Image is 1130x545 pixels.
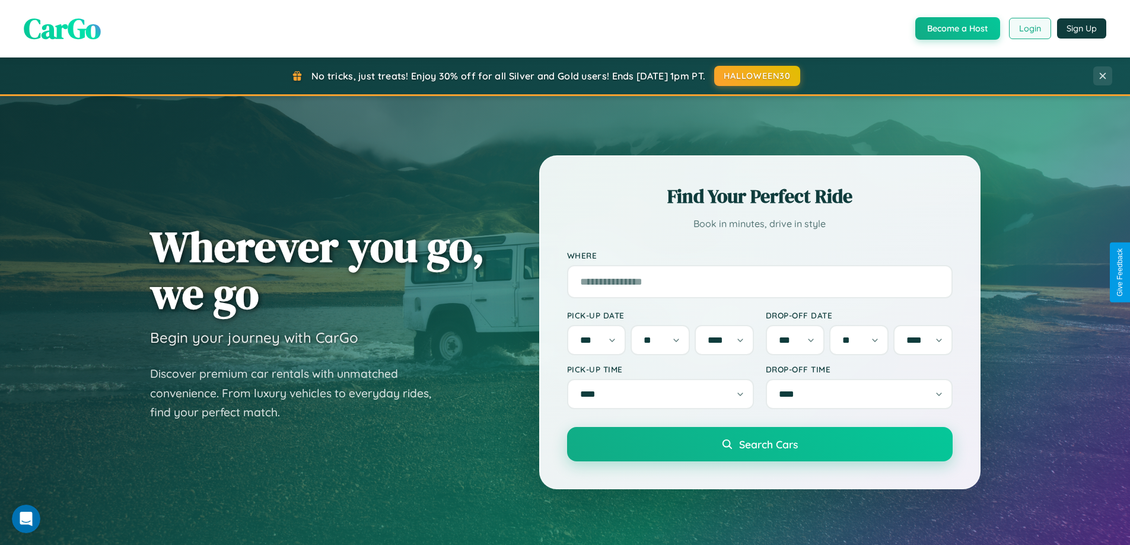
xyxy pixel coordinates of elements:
[766,364,953,374] label: Drop-off Time
[567,215,953,232] p: Book in minutes, drive in style
[567,250,953,260] label: Where
[766,310,953,320] label: Drop-off Date
[567,183,953,209] h2: Find Your Perfect Ride
[311,70,705,82] span: No tricks, just treats! Enjoy 30% off for all Silver and Gold users! Ends [DATE] 1pm PT.
[714,66,800,86] button: HALLOWEEN30
[150,329,358,346] h3: Begin your journey with CarGo
[1057,18,1106,39] button: Sign Up
[24,9,101,48] span: CarGo
[150,364,447,422] p: Discover premium car rentals with unmatched convenience. From luxury vehicles to everyday rides, ...
[150,223,485,317] h1: Wherever you go, we go
[1009,18,1051,39] button: Login
[1116,248,1124,297] div: Give Feedback
[567,310,754,320] label: Pick-up Date
[915,17,1000,40] button: Become a Host
[567,364,754,374] label: Pick-up Time
[12,505,40,533] iframe: Intercom live chat
[739,438,798,451] span: Search Cars
[567,427,953,461] button: Search Cars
